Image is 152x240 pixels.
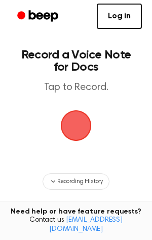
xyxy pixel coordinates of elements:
[18,49,134,73] h1: Record a Voice Note for Docs
[49,217,123,233] a: [EMAIL_ADDRESS][DOMAIN_NAME]
[43,173,109,190] button: Recording History
[97,4,142,29] a: Log in
[61,110,91,141] img: Beep Logo
[6,216,146,234] span: Contact us
[18,81,134,94] p: Tap to Record.
[10,7,67,26] a: Beep
[57,177,103,186] span: Recording History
